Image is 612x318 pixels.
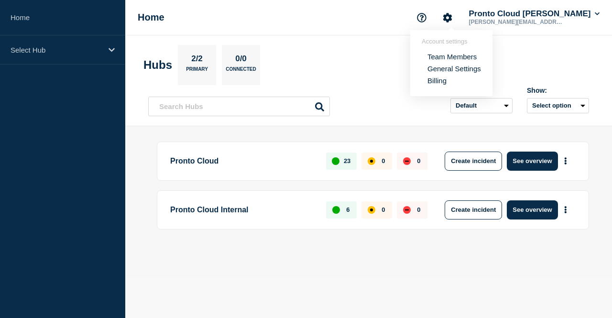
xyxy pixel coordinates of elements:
[344,157,350,164] p: 23
[170,152,315,171] p: Pronto Cloud
[427,77,447,85] a: Billing
[403,206,411,214] div: down
[346,206,350,213] p: 6
[507,152,557,171] button: See overview
[226,66,256,77] p: Connected
[507,200,557,219] button: See overview
[138,12,164,23] h1: Home
[467,19,567,25] p: [PERSON_NAME][EMAIL_ADDRESS][PERSON_NAME][DOMAIN_NAME]
[11,46,102,54] p: Select Hub
[403,157,411,165] div: down
[232,54,251,66] p: 0/0
[445,152,502,171] button: Create incident
[143,58,172,72] h2: Hubs
[437,8,458,28] button: Account settings
[559,152,572,170] button: More actions
[186,66,208,77] p: Primary
[527,98,589,113] button: Select option
[148,97,330,116] input: Search Hubs
[417,206,420,213] p: 0
[332,157,339,165] div: up
[559,201,572,219] button: More actions
[368,157,375,165] div: affected
[382,206,385,213] p: 0
[450,98,513,113] select: Sort by
[467,9,602,19] button: Pronto Cloud [PERSON_NAME]
[445,200,502,219] button: Create incident
[332,206,340,214] div: up
[427,53,477,61] a: Team Members
[417,157,420,164] p: 0
[527,87,589,94] div: Show:
[188,54,207,66] p: 2/2
[427,65,481,73] a: General Settings
[412,8,432,28] button: Support
[368,206,375,214] div: affected
[382,157,385,164] p: 0
[170,200,315,219] p: Pronto Cloud Internal
[422,38,481,45] header: Account settings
